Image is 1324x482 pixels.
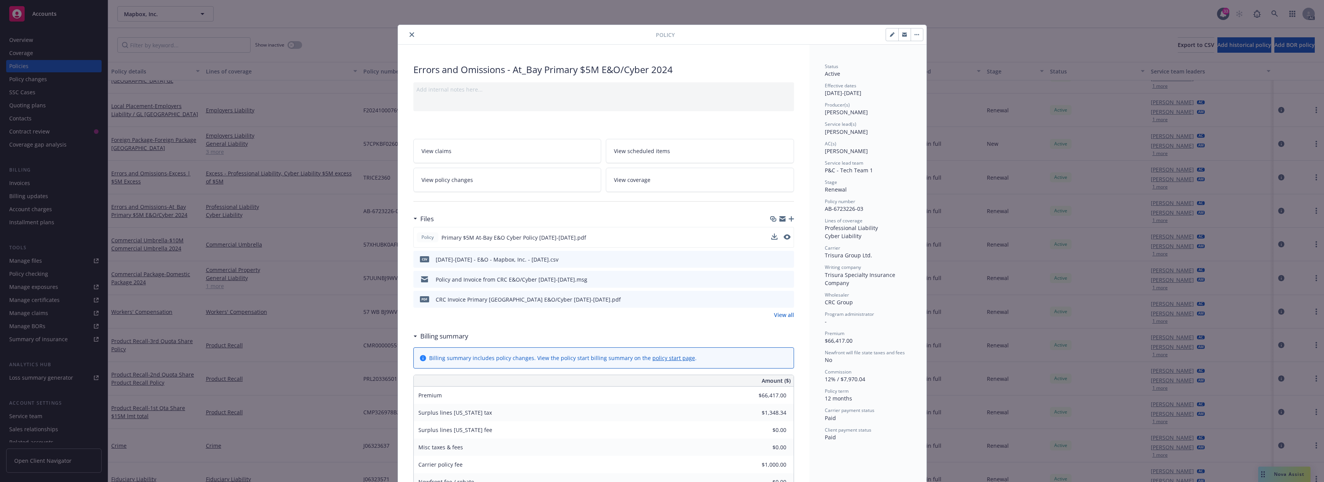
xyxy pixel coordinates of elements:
[741,459,791,470] input: 0.00
[825,292,849,298] span: Wholesaler
[418,444,463,451] span: Misc taxes & fees
[416,85,791,93] div: Add internal notes here...
[741,424,791,436] input: 0.00
[413,331,468,341] div: Billing summary
[436,255,558,264] div: [DATE]-[DATE] - E&O - Mapbox, Inc. - [DATE].csv
[420,256,429,262] span: csv
[825,179,837,185] span: Stage
[784,295,791,304] button: preview file
[825,186,847,193] span: Renewal
[825,205,863,212] span: AB-6723226-03
[825,427,871,433] span: Client payment status
[441,233,586,242] span: Primary $5M At-Bay E&O Cyber Policy [DATE]-[DATE].pdf
[825,318,827,325] span: -
[825,375,865,383] span: 12% / $7,970.04
[418,426,492,434] span: Surplus lines [US_STATE] fee
[421,176,473,184] span: View policy changes
[652,354,695,362] a: policy start page
[771,233,777,240] button: download file
[825,337,853,344] span: $66,417.00
[825,167,873,174] span: P&C - Tech Team 1
[825,160,863,166] span: Service lead team
[771,233,777,242] button: download file
[420,331,468,341] h3: Billing summary
[825,128,868,135] span: [PERSON_NAME]
[825,82,911,97] div: [DATE] - [DATE]
[407,30,416,39] button: close
[741,390,791,401] input: 0.00
[614,147,670,155] span: View scheduled items
[825,434,836,441] span: Paid
[825,224,911,232] div: Professional Liability
[420,234,435,241] span: Policy
[825,252,872,259] span: Trisura Group Ltd.
[413,214,434,224] div: Files
[825,330,844,337] span: Premium
[429,354,697,362] div: Billing summary includes policy changes. View the policy start billing summary on the .
[825,217,863,224] span: Lines of coverage
[825,198,855,205] span: Policy number
[825,311,874,317] span: Program administrator
[825,271,897,287] span: Trisura Specialty Insurance Company
[606,139,794,163] a: View scheduled items
[825,369,851,375] span: Commission
[825,245,840,251] span: Carrier
[825,299,853,306] span: CRC Group
[825,407,874,414] span: Carrier payment status
[825,349,905,356] span: Newfront will file state taxes and fees
[418,392,442,399] span: Premium
[825,121,856,127] span: Service lead(s)
[825,82,856,89] span: Effective dates
[825,102,850,108] span: Producer(s)
[825,388,849,394] span: Policy term
[772,275,778,284] button: download file
[614,176,650,184] span: View coverage
[825,414,836,422] span: Paid
[741,442,791,453] input: 0.00
[421,147,451,155] span: View claims
[418,461,463,468] span: Carrier policy fee
[825,264,861,270] span: Writing company
[436,295,621,304] div: CRC Invoice Primary [GEOGRAPHIC_DATA] E&O/Cyber [DATE]-[DATE].pdf
[420,214,434,224] h3: Files
[825,63,838,70] span: Status
[784,233,791,242] button: preview file
[772,295,778,304] button: download file
[825,108,868,116] span: [PERSON_NAME]
[784,234,791,240] button: preview file
[413,63,794,76] div: Errors and Omissions - At_Bay Primary $5M E&O/Cyber 2024
[420,296,429,302] span: pdf
[418,409,492,416] span: Surplus lines [US_STATE] tax
[825,147,868,155] span: [PERSON_NAME]
[774,311,794,319] a: View all
[656,31,675,39] span: Policy
[413,139,602,163] a: View claims
[825,356,832,364] span: No
[413,168,602,192] a: View policy changes
[825,232,911,240] div: Cyber Liability
[436,275,587,284] div: Policy and Invoice from CRC E&O/Cyber [DATE]-[DATE].msg
[606,168,794,192] a: View coverage
[762,377,791,385] span: Amount ($)
[825,70,840,77] span: Active
[741,407,791,419] input: 0.00
[772,255,778,264] button: download file
[784,275,791,284] button: preview file
[825,395,852,402] span: 12 months
[825,140,836,147] span: AC(s)
[784,255,791,264] button: preview file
